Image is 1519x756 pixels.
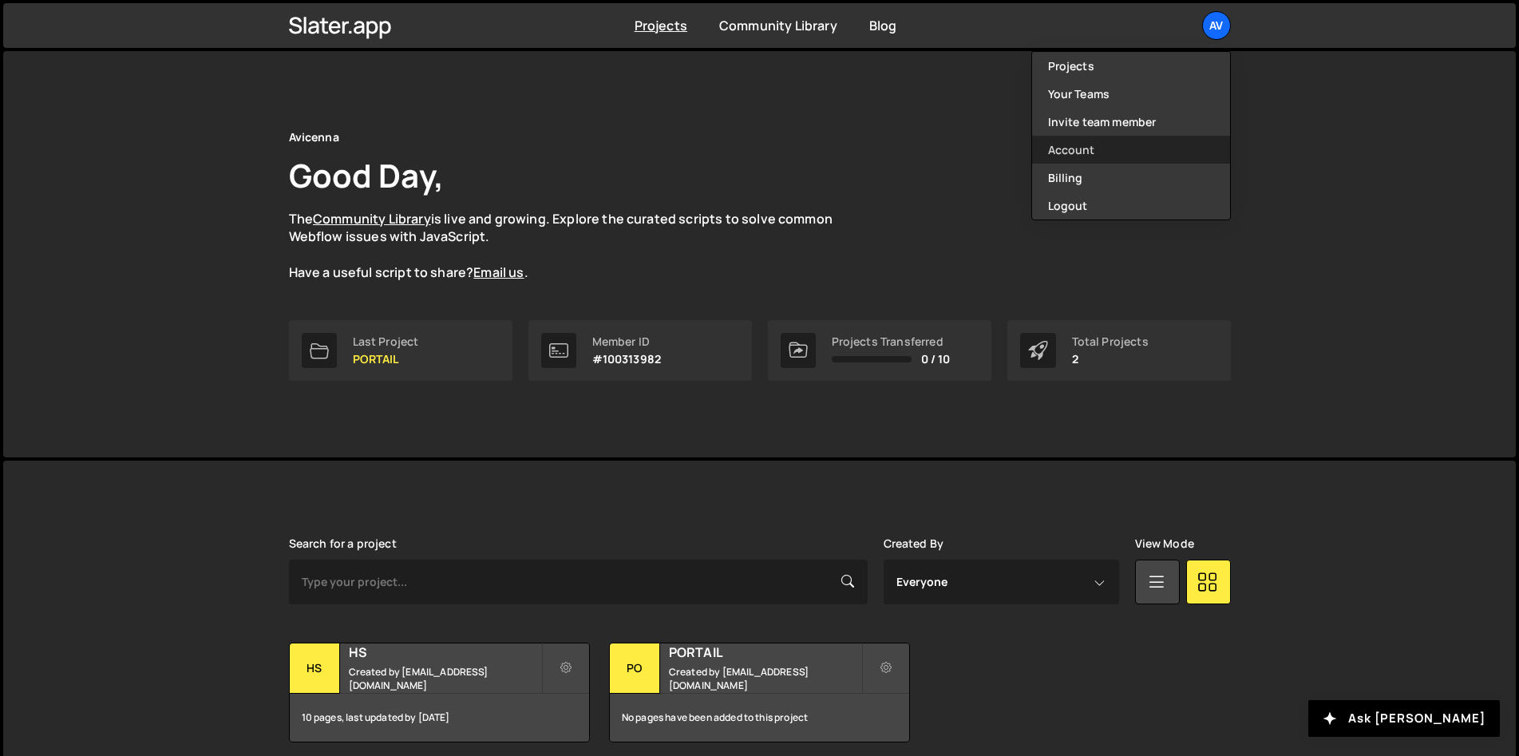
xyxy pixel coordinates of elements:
[473,263,524,281] a: Email us
[1032,164,1230,192] a: Billing
[1032,192,1230,220] button: Logout
[349,643,541,661] h2: HS
[1032,52,1230,80] a: Projects
[289,643,590,742] a: HS HS Created by [EMAIL_ADDRESS][DOMAIN_NAME] 10 pages, last updated by [DATE]
[592,353,662,366] p: #100313982
[1308,700,1500,737] button: Ask [PERSON_NAME]
[1032,108,1230,136] a: Invite team member
[289,153,444,197] h1: Good Day,
[610,643,660,694] div: PO
[609,643,910,742] a: PO PORTAIL Created by [EMAIL_ADDRESS][DOMAIN_NAME] No pages have been added to this project
[353,335,419,348] div: Last Project
[289,537,397,550] label: Search for a project
[635,17,687,34] a: Projects
[719,17,837,34] a: Community Library
[669,643,861,661] h2: PORTAIL
[832,335,951,348] div: Projects Transferred
[289,128,339,147] div: Avicenna
[313,210,431,228] a: Community Library
[1072,335,1149,348] div: Total Projects
[289,560,868,604] input: Type your project...
[610,694,909,742] div: No pages have been added to this project
[1072,353,1149,366] p: 2
[1202,11,1231,40] a: Av
[290,694,589,742] div: 10 pages, last updated by [DATE]
[353,353,419,366] p: PORTAIL
[289,210,864,282] p: The is live and growing. Explore the curated scripts to solve common Webflow issues with JavaScri...
[1032,136,1230,164] a: Account
[1135,537,1194,550] label: View Mode
[1032,80,1230,108] a: Your Teams
[669,665,861,692] small: Created by [EMAIL_ADDRESS][DOMAIN_NAME]
[884,537,944,550] label: Created By
[592,335,662,348] div: Member ID
[921,353,951,366] span: 0 / 10
[869,17,897,34] a: Blog
[290,643,340,694] div: HS
[349,665,541,692] small: Created by [EMAIL_ADDRESS][DOMAIN_NAME]
[289,320,512,381] a: Last Project PORTAIL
